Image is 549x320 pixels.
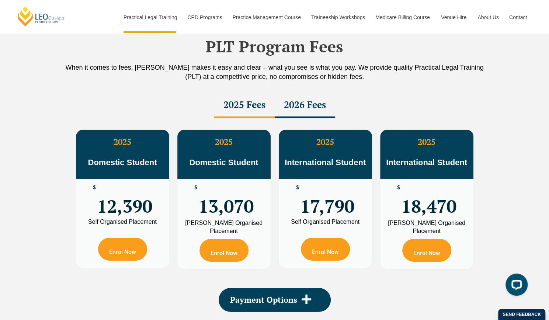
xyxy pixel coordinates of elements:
a: Practice Management Course [227,1,306,33]
a: Practical Legal Training [118,1,182,33]
span: International Student [386,158,467,167]
a: Venue Hire [435,1,472,33]
span: 18,470 [401,185,456,213]
div: Self Organised Placement [284,219,366,225]
div: [PERSON_NAME] Organised Placement [386,219,468,235]
span: 12,390 [97,185,152,213]
a: Enrol Now [199,239,249,262]
span: International Student [285,158,366,167]
div: 2025 Fees [214,93,275,118]
a: Enrol Now [402,239,451,262]
h3: 2025 [177,137,271,147]
a: CPD Programs [182,1,227,33]
iframe: LiveChat chat widget [500,271,531,302]
h3: 2025 [380,137,473,147]
h3: 2025 [76,137,169,147]
span: $ [397,185,400,190]
a: [PERSON_NAME] Centre for Law [17,6,66,27]
a: About Us [472,1,504,33]
a: Enrol Now [98,238,147,261]
h3: 2025 [279,137,372,147]
a: Traineeship Workshops [306,1,370,33]
div: [PERSON_NAME] Organised Placement [183,219,265,235]
div: Self Organised Placement [81,219,164,225]
span: Domestic Student [189,158,258,167]
a: Medicare Billing Course [370,1,435,33]
span: 17,790 [300,185,354,213]
h2: PLT Program Fees [65,37,485,56]
div: 2026 Fees [275,93,335,118]
span: $ [296,185,299,190]
span: $ [93,185,96,190]
span: $ [194,185,197,190]
span: 13,070 [198,185,254,213]
a: Enrol Now [301,238,350,261]
span: Payment Options [230,296,297,304]
a: Contact [504,1,532,33]
p: When it comes to fees, [PERSON_NAME] makes it easy and clear – what you see is what you pay. We p... [65,63,485,81]
span: Domestic Student [88,158,157,167]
